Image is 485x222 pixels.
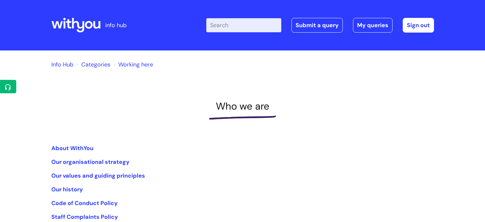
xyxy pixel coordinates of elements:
[51,158,129,166] a: Our organisational strategy
[51,186,83,193] a: Our history
[105,20,127,30] p: info hub
[206,18,434,33] div: | -
[51,199,118,207] a: Code of Conduct Policy
[118,61,153,68] a: Working here
[353,18,393,33] a: My queries
[75,59,110,70] li: Solution home
[403,18,434,33] a: Sign out
[112,59,153,70] li: Working here
[51,213,118,221] a: Staff Complaints Policy
[51,172,145,180] a: Our values and guiding principles
[51,100,434,112] h1: Who we are
[51,61,73,68] a: Info Hub
[206,18,281,32] input: Search
[81,61,110,68] a: Categories
[51,144,93,152] a: About WithYou
[291,18,343,33] a: Submit a query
